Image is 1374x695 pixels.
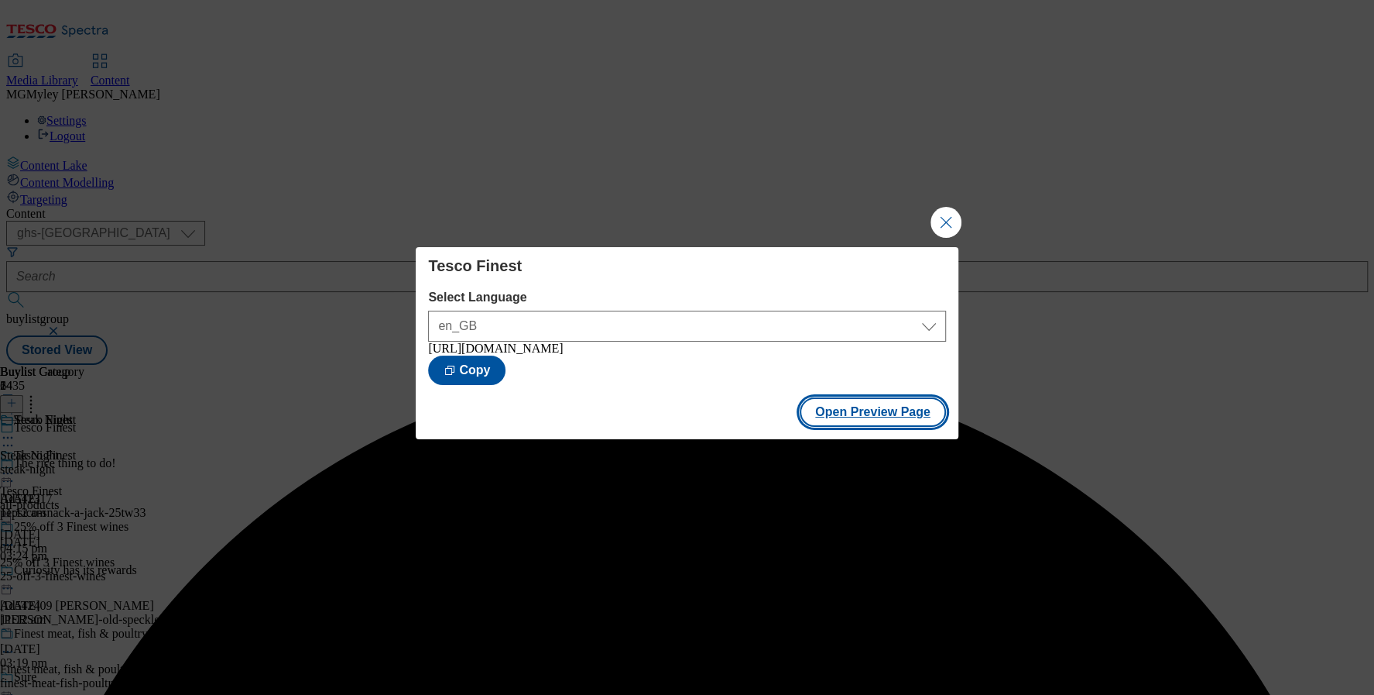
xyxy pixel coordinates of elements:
[428,291,945,304] label: Select Language
[930,207,961,238] button: Close Modal
[800,397,946,427] button: Open Preview Page
[428,256,945,275] h4: Tesco Finest
[428,356,505,385] button: Copy
[416,247,958,439] div: Modal
[428,342,945,356] div: [URL][DOMAIN_NAME]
